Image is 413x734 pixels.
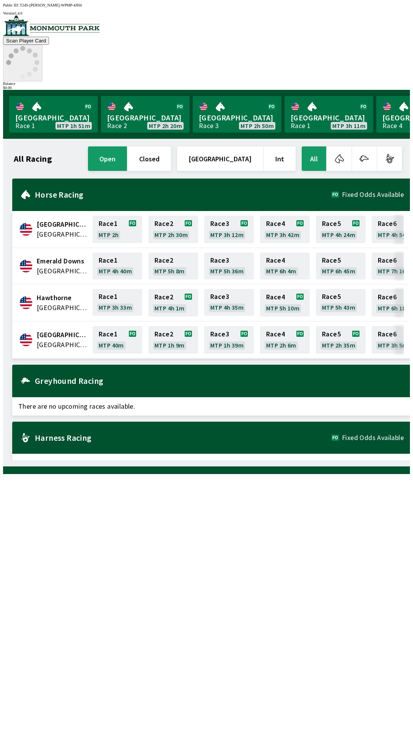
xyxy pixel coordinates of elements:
div: $ 0.00 [3,86,410,90]
div: Race 4 [382,123,402,129]
span: United States [37,266,88,276]
span: MTP 2h 20m [149,123,182,129]
span: Race 4 [266,257,285,263]
a: Race4MTP 2h 6m [260,326,310,354]
span: [GEOGRAPHIC_DATA] [291,113,367,123]
button: All [302,146,326,171]
span: [GEOGRAPHIC_DATA] [15,113,92,123]
span: MTP 7h 16m [378,268,411,274]
a: Race3MTP 5h 36m [204,253,254,279]
span: Race 5 [322,294,341,300]
span: Race 6 [378,257,397,263]
span: There are no upcoming races available. [12,454,410,472]
a: Race4MTP 6h 4m [260,253,310,279]
a: Race5MTP 4h 24m [316,216,366,243]
span: MTP 3h 12m [210,232,244,238]
span: MTP 6h 18m [378,305,411,311]
span: MTP 5h 43m [322,304,355,310]
a: Race4MTP 5h 10m [260,289,310,317]
span: Canterbury Park [37,219,88,229]
h2: Horse Racing [35,192,332,198]
span: MTP 2h 50m [241,123,274,129]
button: closed [128,146,171,171]
a: Race3MTP 3h 12m [204,216,254,243]
div: Race 1 [291,123,311,129]
button: [GEOGRAPHIC_DATA] [177,146,263,171]
span: MTP 4h 54m [378,232,411,238]
span: Race 5 [322,221,341,227]
span: MTP 2h 30m [154,232,188,238]
a: Race1MTP 2h [93,216,142,243]
span: United States [37,340,88,350]
span: Race 3 [210,257,229,263]
span: Race 3 [210,294,229,300]
a: Race2MTP 2h 30m [148,216,198,243]
span: Race 5 [322,331,341,337]
span: Race 3 [210,331,229,337]
span: MTP 1h 9m [154,342,185,348]
span: Race 2 [154,331,173,337]
span: MTP 4h 24m [322,232,355,238]
h2: Greyhound Racing [35,378,404,384]
span: [GEOGRAPHIC_DATA] [199,113,275,123]
span: Race 2 [154,257,173,263]
span: MTP 5h 8m [154,268,185,274]
a: [GEOGRAPHIC_DATA]Race 1MTP 3h 11m [285,96,373,133]
span: MTP 2h [99,232,119,238]
span: Race 1 [99,221,117,227]
span: MTP 2h 35m [322,342,355,348]
a: Race2MTP 5h 8m [148,253,198,279]
a: Race5MTP 6h 45m [316,253,366,279]
span: T24S-[PERSON_NAME]-WPMP-4JH4 [20,3,82,7]
span: MTP 5h 36m [210,268,244,274]
span: MTP 3h 33m [99,304,132,310]
a: Race2MTP 4h 1m [148,289,198,317]
div: Race 1 [15,123,35,129]
span: United States [37,303,88,313]
span: Race 6 [378,221,397,227]
span: Race 4 [266,331,285,337]
span: MTP 4h 1m [154,305,185,311]
span: MTP 3h 11m [332,123,366,129]
span: MTP 6h 4m [266,268,296,274]
a: Race4MTP 3h 42m [260,216,310,243]
span: MTP 1h 51m [57,123,90,129]
span: Race 6 [378,331,397,337]
a: [GEOGRAPHIC_DATA]Race 3MTP 2h 50m [193,96,281,133]
span: Race 2 [154,221,173,227]
span: Race 5 [322,257,341,263]
span: MTP 4h 40m [99,268,132,274]
div: Public ID: [3,3,410,7]
span: Fixed Odds Available [342,435,404,441]
a: Race3MTP 1h 39m [204,326,254,354]
span: Monmouth Park [37,330,88,340]
button: open [88,146,127,171]
span: MTP 4h 35m [210,304,244,310]
span: Race 1 [99,294,117,300]
span: Race 2 [154,294,173,300]
span: MTP 6h 45m [322,268,355,274]
a: Race2MTP 1h 9m [148,326,198,354]
div: Version 1.4.0 [3,11,410,15]
a: [GEOGRAPHIC_DATA]Race 2MTP 2h 20m [101,96,190,133]
a: Race5MTP 2h 35m [316,326,366,354]
span: MTP 2h 6m [266,342,296,348]
a: Race3MTP 4h 35m [204,289,254,317]
img: venue logo [3,15,100,36]
a: Race1MTP 40m [93,326,142,354]
span: Race 6 [378,294,397,300]
span: Hawthorne [37,293,88,303]
span: MTP 3h 5m [378,342,408,348]
span: MTP 40m [99,342,124,348]
span: United States [37,229,88,239]
a: Race5MTP 5h 43m [316,289,366,317]
div: Race 3 [199,123,219,129]
div: Balance [3,81,410,86]
div: Race 2 [107,123,127,129]
span: MTP 5h 10m [266,305,299,311]
span: Race 3 [210,221,229,227]
a: Race1MTP 4h 40m [93,253,142,279]
span: [GEOGRAPHIC_DATA] [107,113,184,123]
span: Emerald Downs [37,256,88,266]
span: Race 4 [266,221,285,227]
